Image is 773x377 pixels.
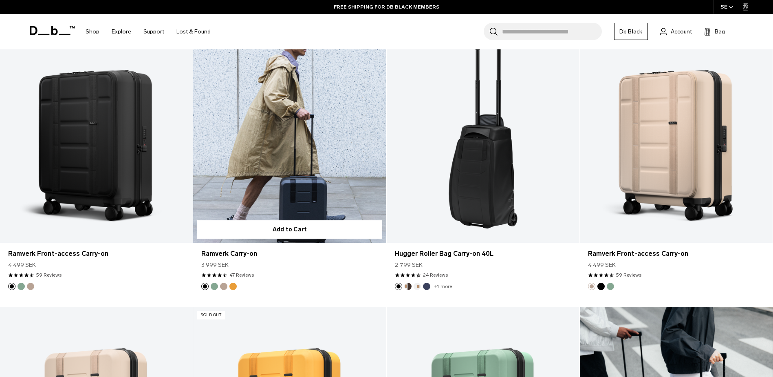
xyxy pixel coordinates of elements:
[395,261,423,269] span: 2 799 SEK
[607,283,614,290] button: Green Ray
[414,283,421,290] button: Oatmilk
[143,17,164,46] a: Support
[201,283,209,290] button: Black Out
[334,3,439,11] a: FREE SHIPPING FOR DB BLACK MEMBERS
[197,311,225,319] p: Sold Out
[423,283,430,290] button: Blue Hour
[434,284,452,289] a: +1 more
[201,249,378,259] a: Ramverk Carry-on
[86,17,99,46] a: Shop
[112,17,131,46] a: Explore
[8,249,185,259] a: Ramverk Front-access Carry-on
[197,220,382,239] button: Add to Cart
[395,249,571,259] a: Hugger Roller Bag Carry-on 40L
[193,29,386,243] a: Ramverk Carry-on
[597,283,605,290] button: Black Out
[229,283,237,290] button: Parhelion Orange
[36,271,62,279] a: 59 reviews
[588,283,595,290] button: Fogbow Beige
[18,283,25,290] button: Green Ray
[79,14,217,49] nav: Main Navigation
[220,283,227,290] button: Fogbow Beige
[660,27,692,36] a: Account
[387,29,579,243] a: Hugger Roller Bag Carry-on 40L
[588,261,616,269] span: 4 499 SEK
[229,271,254,279] a: 47 reviews
[704,27,725,36] button: Bag
[8,261,36,269] span: 4 499 SEK
[616,271,641,279] a: 59 reviews
[404,283,412,290] button: Cappuccino
[8,283,15,290] button: Black Out
[395,283,402,290] button: Black Out
[614,23,648,40] a: Db Black
[27,283,34,290] button: Fogbow Beige
[211,283,218,290] button: Green Ray
[588,249,764,259] a: Ramverk Front-access Carry-on
[423,271,448,279] a: 24 reviews
[201,261,229,269] span: 3 999 SEK
[671,27,692,36] span: Account
[580,29,773,243] a: Ramverk Front-access Carry-on
[715,27,725,36] span: Bag
[176,17,211,46] a: Lost & Found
